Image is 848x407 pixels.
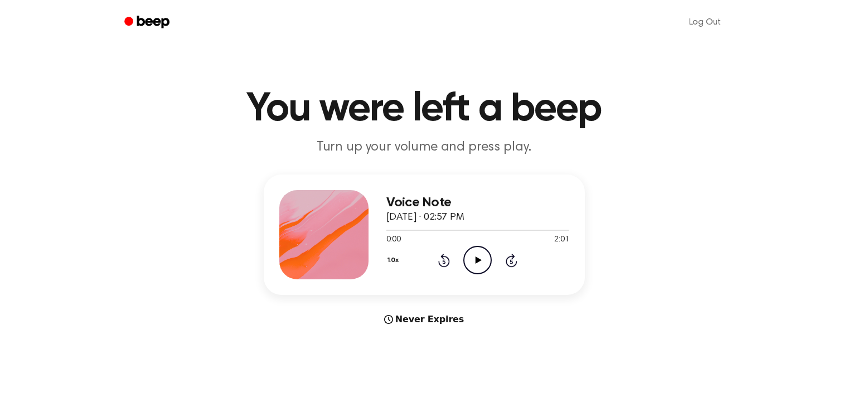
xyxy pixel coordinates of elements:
[264,313,585,326] div: Never Expires
[554,234,569,246] span: 2:01
[117,12,180,33] a: Beep
[386,212,464,222] span: [DATE] · 02:57 PM
[386,251,403,270] button: 1.0x
[210,138,638,157] p: Turn up your volume and press play.
[139,89,710,129] h1: You were left a beep
[386,234,401,246] span: 0:00
[386,195,569,210] h3: Voice Note
[678,9,732,36] a: Log Out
